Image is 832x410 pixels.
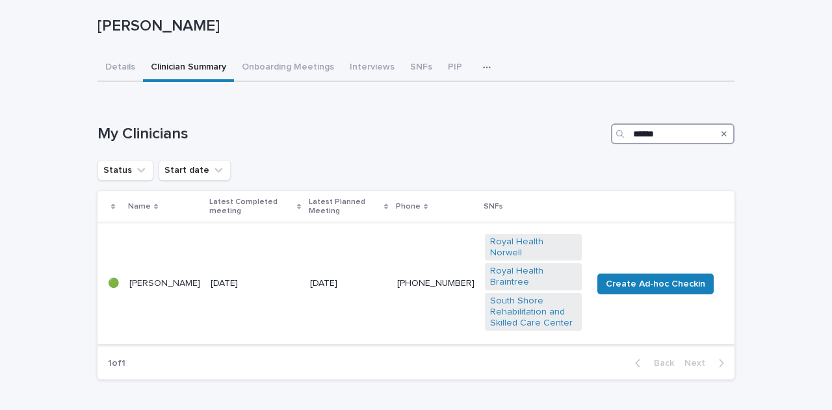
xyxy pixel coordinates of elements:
p: [PERSON_NAME] [97,17,729,36]
button: PIP [440,55,470,82]
span: Next [684,359,713,368]
button: Create Ad-hoc Checkin [597,274,714,294]
button: SNFs [402,55,440,82]
span: Back [646,359,674,368]
p: 1 of 1 [97,348,136,379]
p: [DATE] [310,278,387,289]
h1: My Clinicians [97,125,606,144]
p: Latest Completed meeting [209,195,294,219]
p: [PERSON_NAME] [129,278,200,289]
button: Details [97,55,143,82]
p: SNFs [484,199,503,214]
tr: 🟢[PERSON_NAME][DATE][DATE][PHONE_NUMBER]Royal Health Norwell Royal Health Braintree South Shore R... [97,223,734,344]
button: Start date [159,160,231,181]
a: Royal Health Norwell [490,237,577,259]
p: 🟢 [108,278,119,289]
p: [DATE] [211,278,300,289]
input: Search [611,123,734,144]
button: Back [625,357,679,369]
p: Phone [396,199,421,214]
a: [PHONE_NUMBER] [397,279,474,288]
p: Name [128,199,151,214]
button: Onboarding Meetings [234,55,342,82]
button: Clinician Summary [143,55,234,82]
a: South Shore Rehabilitation and Skilled Care Center [490,296,577,328]
button: Status [97,160,153,181]
button: Next [679,357,734,369]
span: Create Ad-hoc Checkin [606,277,705,290]
a: Royal Health Braintree [490,266,577,288]
button: Interviews [342,55,402,82]
p: Latest Planned Meeting [309,195,381,219]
